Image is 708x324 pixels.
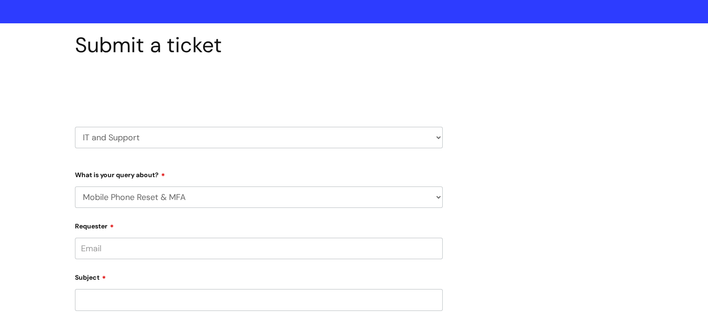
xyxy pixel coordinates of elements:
[75,270,443,282] label: Subject
[75,33,443,58] h1: Submit a ticket
[75,219,443,230] label: Requester
[75,168,443,179] label: What is your query about?
[75,238,443,259] input: Email
[75,79,443,97] h2: Select issue type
